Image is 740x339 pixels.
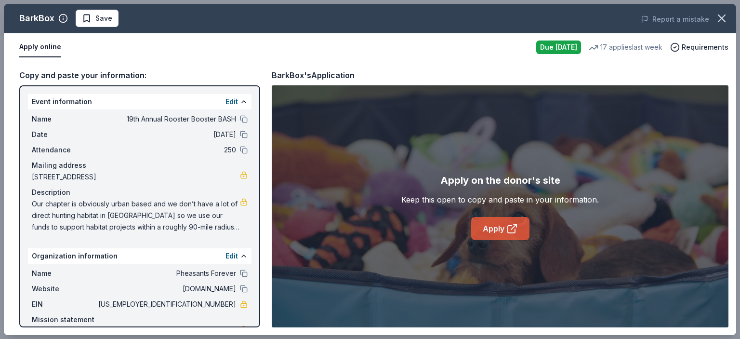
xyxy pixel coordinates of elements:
div: Organization information [28,248,251,264]
div: Due [DATE] [536,41,581,54]
div: Event information [28,94,251,109]
div: Mailing address [32,160,248,171]
span: [US_EMPLOYER_IDENTIFICATION_NUMBER] [96,298,236,310]
span: EIN [32,298,96,310]
a: Apply [471,217,529,240]
span: Our chapter is obviously urban based and we don’t have a lot of direct hunting habitat in [GEOGRA... [32,198,240,233]
button: Report a mistake [641,14,709,25]
div: Keep this open to copy and paste in your information. [401,194,599,205]
div: Description [32,187,248,198]
div: Apply on the donor's site [440,173,560,188]
button: Requirements [670,41,728,53]
span: Name [32,113,96,125]
span: [DOMAIN_NAME] [96,283,236,295]
span: Date [32,129,96,140]
div: Mission statement [32,314,248,325]
span: Pheasants Forever [96,268,236,279]
span: 19th Annual Rooster Booster BASH [96,113,236,125]
span: 250 [96,144,236,156]
div: BarkBox [19,11,54,26]
span: Requirements [682,41,728,53]
span: Attendance [32,144,96,156]
div: BarkBox's Application [272,69,355,81]
button: Save [76,10,119,27]
span: [DATE] [96,129,236,140]
div: Copy and paste your information: [19,69,260,81]
span: [STREET_ADDRESS] [32,171,240,183]
button: Edit [225,96,238,108]
span: Name [32,268,96,279]
span: Website [32,283,96,295]
button: Edit [225,250,238,262]
div: 17 applies last week [589,41,662,53]
span: Save [95,13,112,24]
button: Apply online [19,37,61,57]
